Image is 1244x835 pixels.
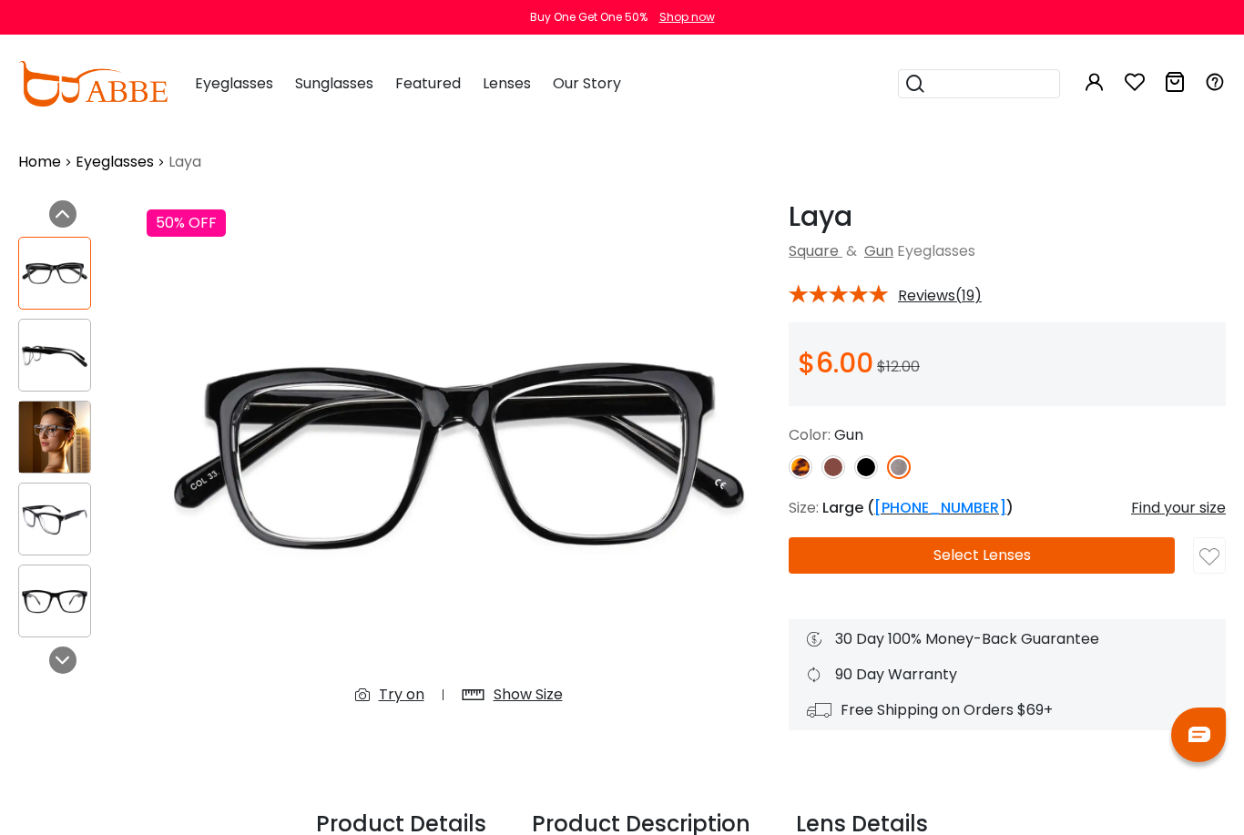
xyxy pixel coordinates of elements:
[842,240,861,261] span: &
[1199,547,1219,567] img: like
[807,699,1208,721] div: Free Shipping on Orders $69+
[147,200,770,720] img: Laya Gun Plastic Eyeglasses , UniversalBridgeFit Frames from ABBE Glasses
[76,151,154,173] a: Eyeglasses
[864,240,893,261] a: Gun
[897,240,975,261] span: Eyeglasses
[553,73,621,94] span: Our Story
[789,424,831,445] span: Color:
[798,343,873,382] span: $6.00
[789,497,819,518] span: Size:
[494,684,563,706] div: Show Size
[483,73,531,94] span: Lenses
[147,209,226,237] div: 50% OFF
[530,9,647,25] div: Buy One Get One 50%
[1131,497,1226,519] div: Find your size
[834,424,863,445] span: Gun
[19,256,90,291] img: Laya Gun Plastic Eyeglasses , UniversalBridgeFit Frames from ABBE Glasses
[18,61,168,107] img: abbeglasses.com
[822,497,1014,518] span: Large ( )
[789,537,1175,574] button: Select Lenses
[807,664,1208,686] div: 90 Day Warranty
[807,628,1208,650] div: 30 Day 100% Money-Back Guarantee
[19,338,90,373] img: Laya Gun Plastic Eyeglasses , UniversalBridgeFit Frames from ABBE Glasses
[379,684,424,706] div: Try on
[195,73,273,94] span: Eyeglasses
[168,151,201,173] span: Laya
[877,356,920,377] span: $12.00
[1188,727,1210,742] img: chat
[659,9,715,25] div: Shop now
[19,402,90,473] img: Laya Gun Plastic Eyeglasses , UniversalBridgeFit Frames from ABBE Glasses
[898,288,982,304] span: Reviews(19)
[19,584,90,619] img: Laya Gun Plastic Eyeglasses , UniversalBridgeFit Frames from ABBE Glasses
[789,200,1226,233] h1: Laya
[789,240,839,261] a: Square
[395,73,461,94] span: Featured
[295,73,373,94] span: Sunglasses
[19,502,90,537] img: Laya Gun Plastic Eyeglasses , UniversalBridgeFit Frames from ABBE Glasses
[874,497,1006,518] a: [PHONE_NUMBER]
[18,151,61,173] a: Home
[650,9,715,25] a: Shop now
